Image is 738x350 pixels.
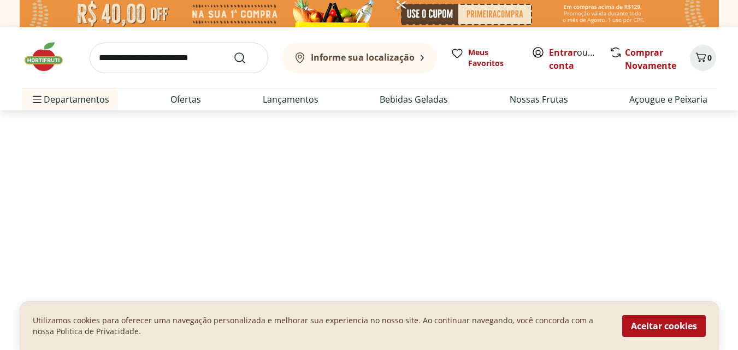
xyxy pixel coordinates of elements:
span: 0 [707,52,712,63]
button: Submit Search [233,51,259,64]
button: Informe sua localização [281,43,438,73]
a: Nossas Frutas [510,93,568,106]
span: ou [549,46,598,72]
a: Bebidas Geladas [380,93,448,106]
span: Meus Favoritos [468,47,518,69]
p: Utilizamos cookies para oferecer uma navegação personalizada e melhorar sua experiencia no nosso ... [33,315,609,337]
a: Entrar [549,46,577,58]
button: Carrinho [690,45,716,71]
a: Açougue e Peixaria [629,93,707,106]
span: Departamentos [31,86,109,112]
a: Ofertas [170,93,201,106]
img: Hortifruti [22,40,76,73]
input: search [90,43,268,73]
b: Informe sua localização [311,51,415,63]
a: Lançamentos [263,93,318,106]
a: Meus Favoritos [451,47,518,69]
a: Criar conta [549,46,609,72]
a: Comprar Novamente [625,46,676,72]
button: Aceitar cookies [622,315,706,337]
button: Menu [31,86,44,112]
